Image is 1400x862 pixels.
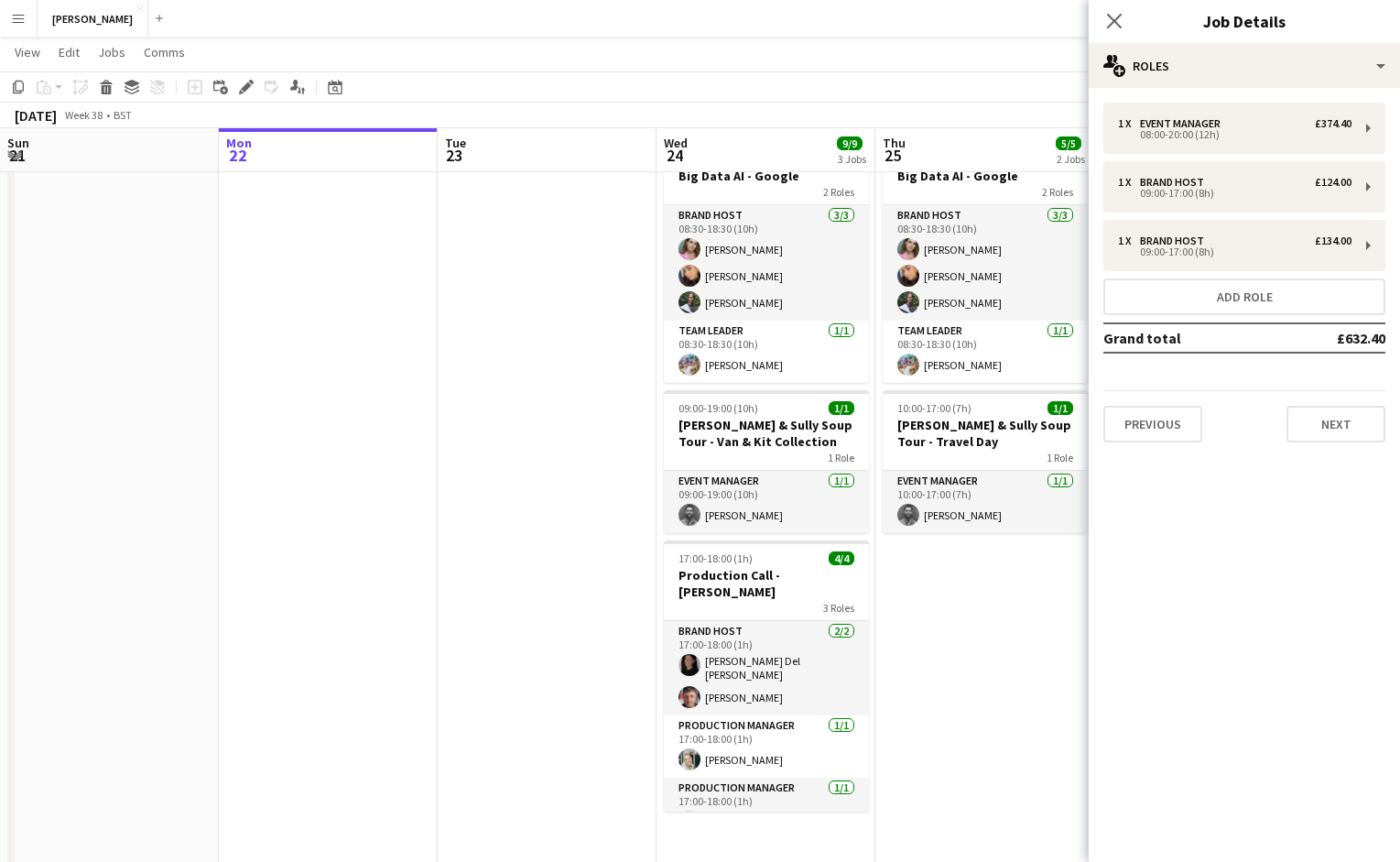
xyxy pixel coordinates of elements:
app-card-role: Brand Host3/308:30-18:30 (10h)[PERSON_NAME][PERSON_NAME][PERSON_NAME] [664,205,869,321]
div: Brand Host [1140,176,1211,189]
span: 25 [880,145,906,166]
span: Edit [59,44,80,60]
div: 1 x [1118,117,1140,130]
div: 2 Jobs [1057,152,1085,166]
div: 09:00-17:00 (8h) [1118,189,1351,198]
button: [PERSON_NAME] [38,1,148,37]
span: Week 38 [60,108,106,122]
button: Next [1286,406,1385,442]
h3: [PERSON_NAME] & Sully Soup Tour - Van & Kit Collection [664,417,869,450]
span: 2 Roles [1042,185,1073,199]
app-job-card: 08:30-18:30 (10h)4/4Big Data AI - Google2 RolesBrand Host3/308:30-18:30 (10h)[PERSON_NAME][PERSON... [883,141,1088,383]
span: 17:00-18:00 (1h) [678,551,753,565]
app-card-role: Event Manager1/110:00-17:00 (7h)[PERSON_NAME] [883,471,1088,533]
span: Thu [883,135,906,151]
td: Grand total [1103,323,1276,353]
span: Tue [445,135,466,151]
span: Sun [7,135,29,151]
span: 09:00-19:00 (10h) [678,401,758,415]
span: 1/1 [1047,401,1073,415]
span: 1 Role [828,451,854,464]
app-job-card: 17:00-18:00 (1h)4/4Production Call - [PERSON_NAME]3 RolesBrand Host2/217:00-18:00 (1h)[PERSON_NAM... [664,540,869,812]
div: 1 x [1118,176,1140,189]
h3: Production Call - [PERSON_NAME] [664,567,869,600]
app-card-role: Event Manager1/109:00-19:00 (10h)[PERSON_NAME] [664,471,869,533]
td: £632.40 [1276,323,1385,353]
h3: [PERSON_NAME] & Sully Soup Tour - Travel Day [883,417,1088,450]
a: Edit [51,40,87,64]
div: Roles [1089,44,1400,88]
div: Event Manager [1140,117,1228,130]
a: View [7,40,48,64]
app-card-role: Team Leader1/108:30-18:30 (10h)[PERSON_NAME] [664,321,869,383]
button: Add role [1103,278,1385,315]
app-job-card: 10:00-17:00 (7h)1/1[PERSON_NAME] & Sully Soup Tour - Travel Day1 RoleEvent Manager1/110:00-17:00 ... [883,390,1088,533]
span: 22 [223,145,252,166]
app-card-role: Production Manager1/117:00-18:00 (1h)[PERSON_NAME] [664,715,869,778]
span: 1 Role [1047,451,1073,464]
span: Wed [664,135,688,151]
span: Jobs [98,44,125,60]
h3: Big Data AI - Google [883,168,1088,184]
span: 21 [5,145,29,166]
a: Comms [136,40,192,64]
app-card-role: Brand Host3/308:30-18:30 (10h)[PERSON_NAME][PERSON_NAME][PERSON_NAME] [883,205,1088,321]
span: 24 [661,145,688,166]
span: 3 Roles [823,601,854,615]
div: [DATE] [15,106,57,125]
span: 10:00-17:00 (7h) [897,401,971,415]
div: 08:00-20:00 (12h) [1118,130,1351,139]
span: Comms [144,44,185,60]
span: 2 Roles [823,185,854,199]
div: 09:00-17:00 (8h) [1118,247,1351,256]
h3: Job Details [1089,9,1400,33]
a: Jobs [91,40,133,64]
app-card-role: Production Manager1/117:00-18:00 (1h) [664,778,869,840]
app-card-role: Brand Host2/217:00-18:00 (1h)[PERSON_NAME] Del [PERSON_NAME][PERSON_NAME] [664,621,869,715]
div: 1 x [1118,235,1140,247]
span: 1/1 [829,401,854,415]
div: £124.00 [1315,176,1351,189]
h3: Big Data AI - Google [664,168,869,184]
app-job-card: 08:30-18:30 (10h)4/4Big Data AI - Google2 RolesBrand Host3/308:30-18:30 (10h)[PERSON_NAME][PERSON... [664,141,869,383]
div: Brand Host [1140,235,1211,247]
app-job-card: 09:00-19:00 (10h)1/1[PERSON_NAME] & Sully Soup Tour - Van & Kit Collection1 RoleEvent Manager1/10... [664,390,869,533]
span: 9/9 [837,136,863,150]
span: Mon [226,135,252,151]
button: Previous [1103,406,1202,442]
span: View [15,44,40,60]
div: BST [114,108,132,122]
span: 5/5 [1056,136,1081,150]
span: 4/4 [829,551,854,565]
span: 23 [442,145,466,166]
div: £374.40 [1315,117,1351,130]
div: £134.00 [1315,235,1351,247]
app-card-role: Team Leader1/108:30-18:30 (10h)[PERSON_NAME] [883,321,1088,383]
div: 3 Jobs [838,152,866,166]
